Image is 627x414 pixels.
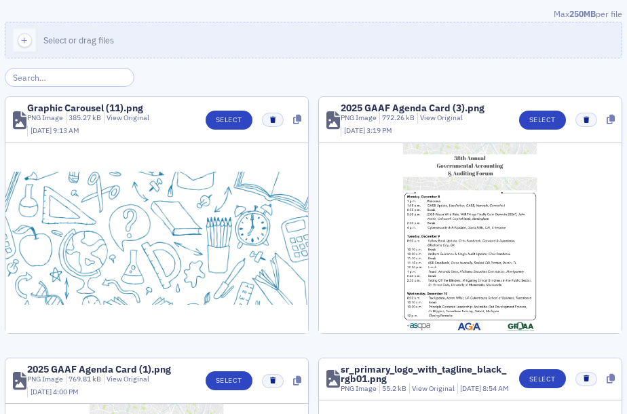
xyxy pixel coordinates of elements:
[43,35,114,45] span: Select or drag files
[482,383,509,393] span: 8:54 AM
[379,113,415,124] div: 772.26 kB
[460,383,482,393] span: [DATE]
[5,7,622,22] div: Max per file
[5,22,622,58] button: Select or drag files
[519,111,566,130] button: Select
[341,113,377,124] div: PNG Image
[366,126,392,135] span: 3:19 PM
[66,374,102,385] div: 769.81 kB
[5,68,134,87] input: Search…
[53,387,79,396] span: 4:00 PM
[66,113,102,124] div: 385.27 kB
[107,113,149,122] a: View Original
[27,374,63,385] div: PNG Image
[412,383,455,393] a: View Original
[27,103,143,113] div: Graphic Carousel (11).png
[569,8,596,19] span: 250MB
[344,126,366,135] span: [DATE]
[31,387,53,396] span: [DATE]
[206,371,252,390] button: Select
[31,126,53,135] span: [DATE]
[341,103,484,113] div: 2025 GAAF Agenda Card (3).png
[420,113,463,122] a: View Original
[341,383,377,394] div: PNG Image
[379,383,407,394] div: 55.2 kB
[107,374,149,383] a: View Original
[27,113,63,124] div: PNG Image
[341,364,510,383] div: sr_primary_logo_with_tagline_black_rgb01.png
[206,111,252,130] button: Select
[27,364,171,374] div: 2025 GAAF Agenda Card (1).png
[519,369,566,388] button: Select
[53,126,79,135] span: 9:13 AM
